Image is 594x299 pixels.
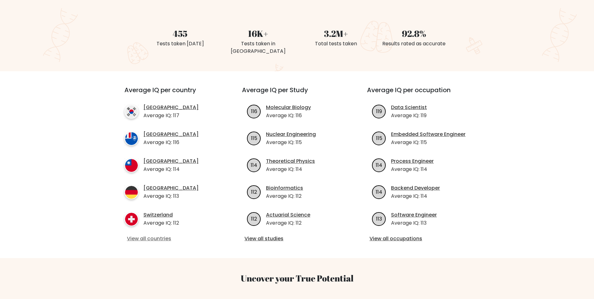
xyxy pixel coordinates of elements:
a: Software Engineer [391,211,437,219]
h3: Average IQ per country [124,86,220,101]
a: Theoretical Physics [266,157,315,165]
a: Data Scientist [391,104,427,111]
img: country [124,212,138,226]
p: Average IQ: 115 [391,139,466,146]
div: Total tests taken [301,40,371,47]
a: [GEOGRAPHIC_DATA] [143,157,199,165]
text: 115 [251,134,257,142]
text: 116 [251,107,257,115]
a: Embedded Software Engineer [391,131,466,138]
a: Molecular Biology [266,104,311,111]
text: 114 [376,161,382,168]
text: 115 [376,134,382,142]
text: 114 [376,188,382,195]
p: Average IQ: 112 [266,192,303,200]
p: Average IQ: 114 [143,166,199,173]
div: 455 [145,27,215,40]
a: Nuclear Engineering [266,131,316,138]
div: Tests taken [DATE] [145,40,215,47]
text: 112 [251,188,257,195]
a: View all studies [244,235,350,242]
p: Average IQ: 112 [266,219,310,227]
a: [GEOGRAPHIC_DATA] [143,184,199,192]
h3: Average IQ per occupation [367,86,477,101]
a: View all occupations [369,235,475,242]
p: Average IQ: 116 [266,112,311,119]
a: View all countries [127,235,217,242]
p: Average IQ: 119 [391,112,427,119]
img: country [124,158,138,172]
a: Switzerland [143,211,179,219]
a: Backend Developer [391,184,440,192]
a: [GEOGRAPHIC_DATA] [143,104,199,111]
p: Average IQ: 114 [391,166,434,173]
a: Process Engineer [391,157,434,165]
div: 92.8% [379,27,449,40]
text: 113 [376,215,382,222]
a: Actuarial Science [266,211,310,219]
p: Average IQ: 113 [391,219,437,227]
p: Average IQ: 114 [266,166,315,173]
img: country [124,185,138,199]
div: Tests taken in [GEOGRAPHIC_DATA] [223,40,293,55]
p: Average IQ: 115 [266,139,316,146]
div: Results rated as accurate [379,40,449,47]
div: 16K+ [223,27,293,40]
p: Average IQ: 113 [143,192,199,200]
h3: Uncover your True Potential [95,273,499,284]
a: Bioinformatics [266,184,303,192]
img: country [124,105,138,119]
text: 119 [376,107,382,115]
p: Average IQ: 117 [143,112,199,119]
h3: Average IQ per Study [242,86,352,101]
div: 3.2M+ [301,27,371,40]
text: 112 [251,215,257,222]
img: country [124,132,138,146]
p: Average IQ: 112 [143,219,179,227]
p: Average IQ: 114 [391,192,440,200]
p: Average IQ: 116 [143,139,199,146]
a: [GEOGRAPHIC_DATA] [143,131,199,138]
text: 114 [251,161,257,168]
